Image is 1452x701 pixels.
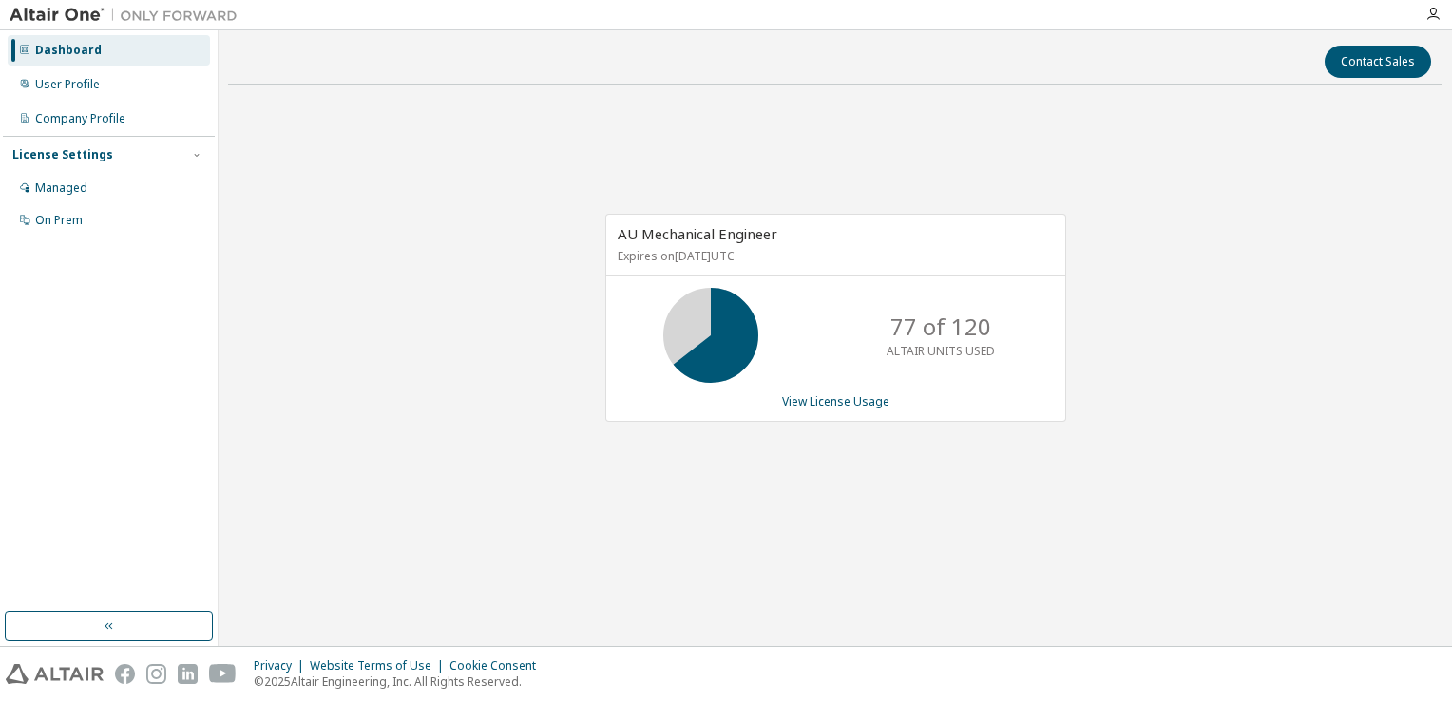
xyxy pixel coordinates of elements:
[209,664,237,684] img: youtube.svg
[6,664,104,684] img: altair_logo.svg
[310,658,449,673] div: Website Terms of Use
[35,180,87,196] div: Managed
[35,213,83,228] div: On Prem
[254,658,310,673] div: Privacy
[618,224,777,243] span: AU Mechanical Engineer
[254,673,547,690] p: © 2025 Altair Engineering, Inc. All Rights Reserved.
[35,111,125,126] div: Company Profile
[1325,46,1431,78] button: Contact Sales
[178,664,198,684] img: linkedin.svg
[35,77,100,92] div: User Profile
[887,343,995,359] p: ALTAIR UNITS USED
[890,311,991,343] p: 77 of 120
[12,147,113,162] div: License Settings
[35,43,102,58] div: Dashboard
[115,664,135,684] img: facebook.svg
[618,248,1049,264] p: Expires on [DATE] UTC
[449,658,547,673] div: Cookie Consent
[146,664,166,684] img: instagram.svg
[10,6,247,25] img: Altair One
[782,393,889,409] a: View License Usage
